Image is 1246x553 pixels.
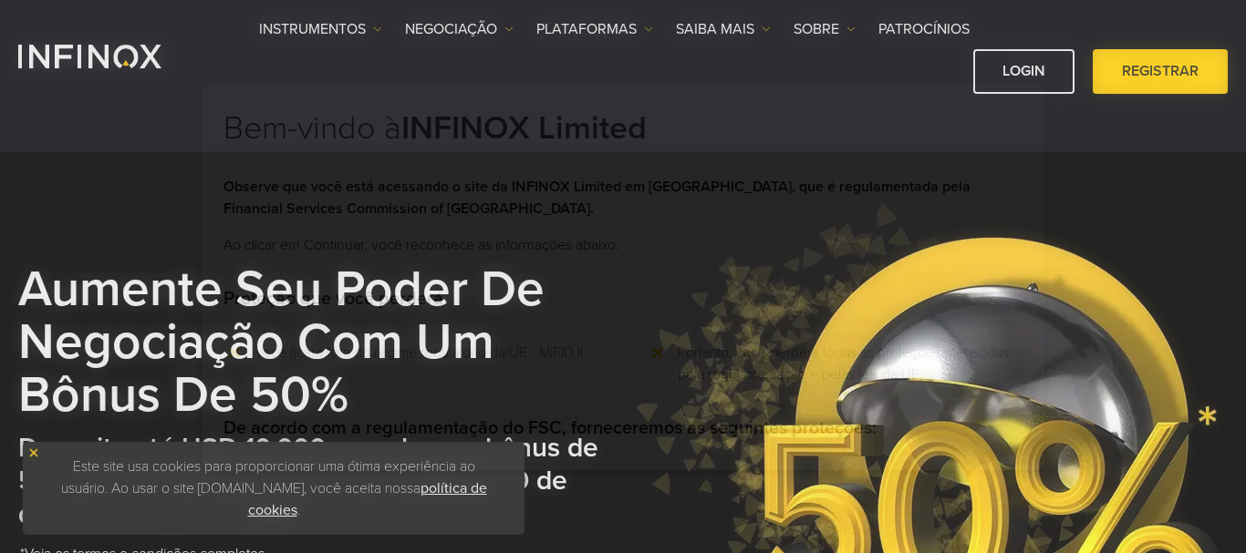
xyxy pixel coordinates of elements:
li: Você ficará fora do regime regulatório da UE - MiFID II. [254,342,586,385]
strong: INFINOX Limited [401,108,647,148]
h2: Bem-vindo à [223,108,1023,176]
strong: Proteção que você perderá [223,288,443,310]
strong: Observe que você está acessando o site da INFINOX Limited em [GEOGRAPHIC_DATA], que é regulamenta... [223,178,971,218]
li: Portanto, você perderá todas as proteções oferecidas pela regulamentação e pelas leis da UE. [678,342,1023,385]
p: Ao clicar em Continuar, você reconhece as informações abaixo. [223,234,1023,256]
strong: De acordo com a regulamentação do FSC, forneceremos as seguintes proteções: [223,417,877,439]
